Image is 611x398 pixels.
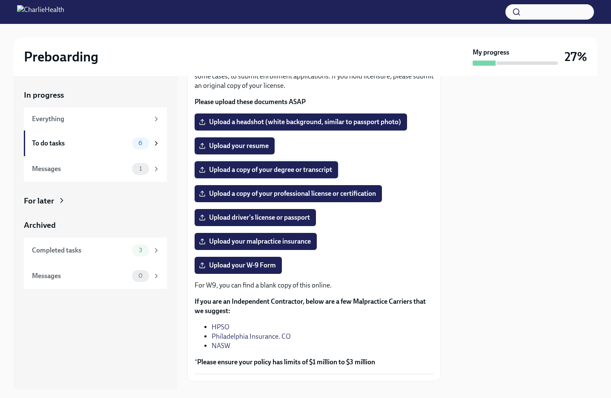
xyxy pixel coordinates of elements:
a: NASW [212,342,230,350]
a: Archived [24,220,167,231]
div: Completed tasks [32,246,129,255]
strong: Please upload these documents ASAP [195,98,306,106]
div: Everything [32,114,149,124]
label: Upload a headshot (white background, similar to passport photo) [195,113,407,131]
a: In progress [24,90,167,101]
span: Upload a headshot (white background, similar to passport photo) [201,118,401,126]
a: To do tasks6 [24,131,167,156]
span: Upload your malpractice insurance [201,237,311,246]
a: Messages1 [24,156,167,182]
label: Upload a copy of your professional license or certification [195,185,382,202]
strong: My progress [473,48,509,57]
span: Upload a copy of your professional license or certification [201,189,376,198]
div: To do tasks [32,139,129,148]
p: The following documents are needed to complete your contractor profile and, in some cases, to sub... [195,62,433,90]
span: Upload your W-9 Form [201,261,276,270]
a: Completed tasks3 [24,238,167,263]
div: Messages [32,164,129,174]
strong: Please ensure your policy has limits of $1 million to $3 million [197,358,375,366]
label: Upload driver's license or passport [195,209,316,226]
p: For W9, you can find a blank copy of this online. [195,281,433,290]
a: Messages0 [24,263,167,289]
a: HPSO [212,323,229,331]
span: Upload driver's license or passport [201,213,310,222]
span: 1 [134,166,147,172]
span: 3 [134,247,147,253]
span: 0 [133,273,148,279]
label: Upload your malpractice insurance [195,233,317,250]
a: Philadelphia Insurance. CO [212,332,291,340]
h2: Preboarding [24,48,98,65]
h3: 27% [565,49,587,64]
div: Messages [32,271,129,281]
img: CharlieHealth [17,5,64,19]
span: Upload your resume [201,142,269,150]
label: Upload your W-9 Form [195,257,282,274]
span: 6 [133,140,147,146]
a: Everything [24,107,167,131]
label: Upload your resume [195,137,275,154]
div: For later [24,195,54,206]
a: For later [24,195,167,206]
label: Upload a copy of your degree or transcript [195,161,338,178]
span: Upload a copy of your degree or transcript [201,166,332,174]
strong: If you are an Independent Contractor, below are a few Malpractice Carriers that we suggest: [195,297,426,315]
